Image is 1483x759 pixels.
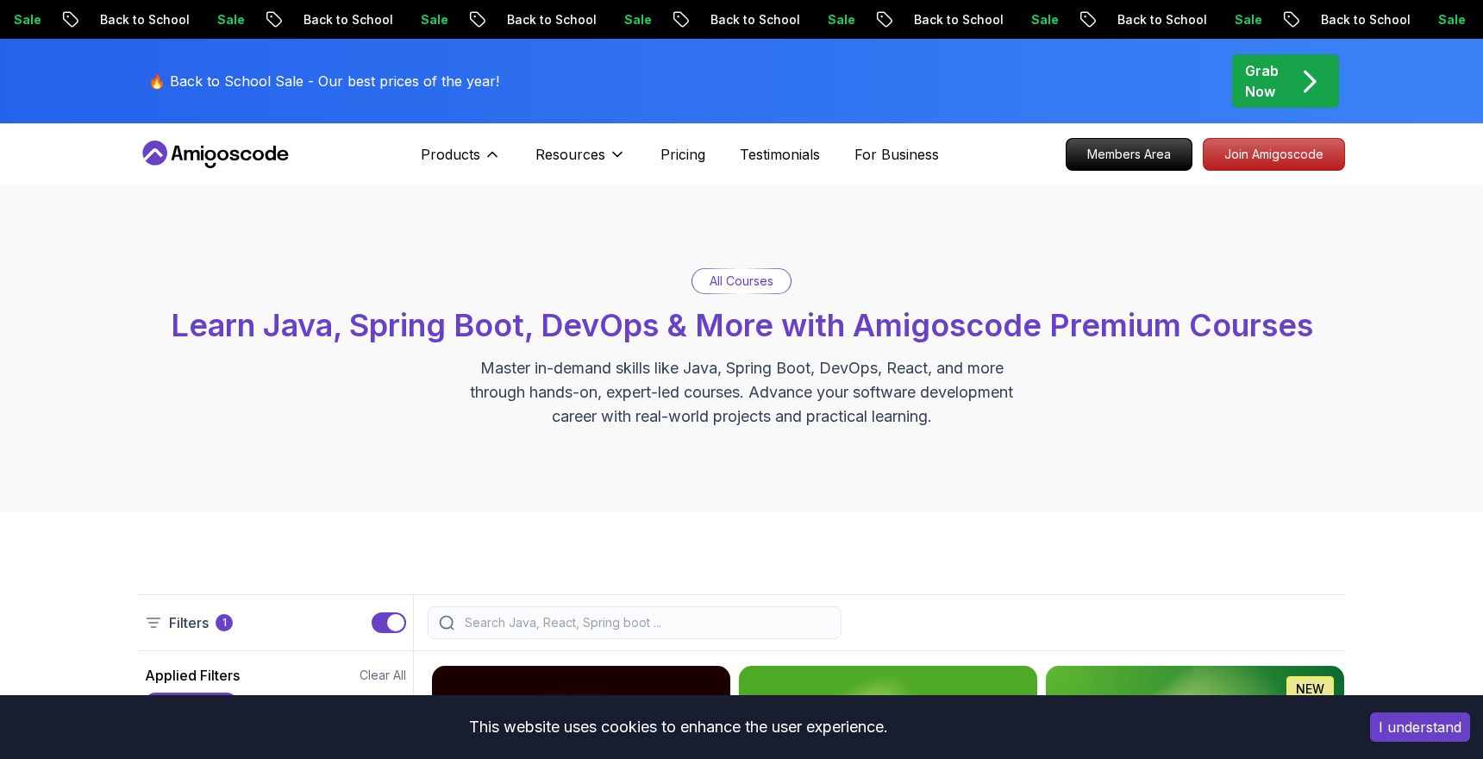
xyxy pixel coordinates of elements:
[407,11,462,28] p: Sale
[203,11,259,28] p: Sale
[1370,712,1470,742] button: Accept cookies
[145,693,237,724] button: backend
[493,11,610,28] p: Back to School
[660,144,705,165] a: Pricing
[360,667,406,684] button: Clear All
[421,144,501,179] button: Products
[145,665,240,686] h2: Applied Filters
[148,71,499,91] p: 🔥 Back to School Sale - Our best prices of the year!
[86,11,203,28] p: Back to School
[421,144,480,165] p: Products
[169,612,209,633] p: Filters
[900,11,1017,28] p: Back to School
[610,11,666,28] p: Sale
[222,616,227,630] p: 1
[1203,138,1345,171] a: Join Amigoscode
[13,708,1344,746] div: This website uses cookies to enhance the user experience.
[1066,138,1192,171] a: Members Area
[1204,139,1344,170] p: Join Amigoscode
[740,144,820,165] a: Testimonials
[697,11,814,28] p: Back to School
[1067,139,1192,170] p: Members Area
[814,11,869,28] p: Sale
[1296,681,1324,698] p: NEW
[1017,11,1073,28] p: Sale
[290,11,407,28] p: Back to School
[1424,11,1480,28] p: Sale
[535,144,626,179] button: Resources
[1307,11,1424,28] p: Back to School
[461,614,830,631] input: Search Java, React, Spring boot ...
[1221,11,1276,28] p: Sale
[535,144,605,165] p: Resources
[854,144,939,165] a: For Business
[1104,11,1221,28] p: Back to School
[1245,60,1279,102] p: Grab Now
